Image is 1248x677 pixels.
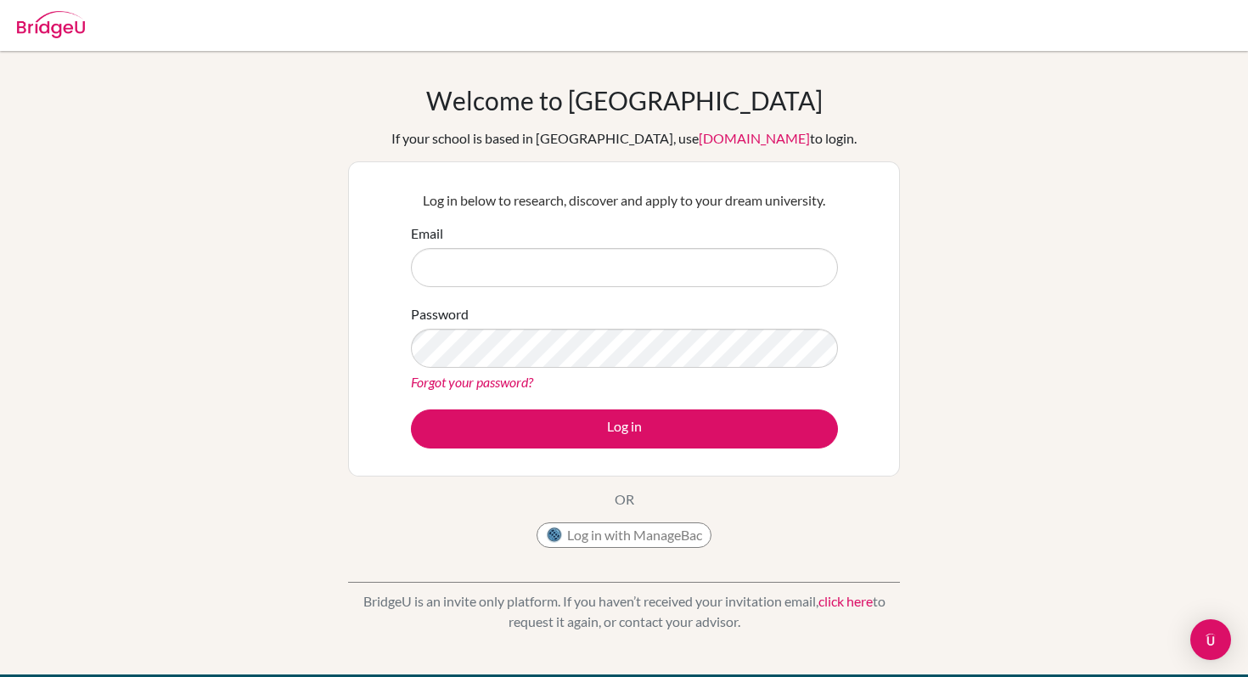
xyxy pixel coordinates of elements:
p: Log in below to research, discover and apply to your dream university. [411,190,838,211]
button: Log in with ManageBac [537,522,711,548]
p: OR [615,489,634,510]
a: [DOMAIN_NAME] [699,130,810,146]
a: Forgot your password? [411,374,533,390]
button: Log in [411,409,838,449]
label: Email [411,223,443,244]
a: click here [818,593,873,609]
img: Bridge-U [17,11,85,38]
label: Password [411,304,469,324]
div: Open Intercom Messenger [1190,619,1231,660]
p: BridgeU is an invite only platform. If you haven’t received your invitation email, to request it ... [348,591,900,632]
h1: Welcome to [GEOGRAPHIC_DATA] [426,85,823,116]
div: If your school is based in [GEOGRAPHIC_DATA], use to login. [391,128,857,149]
